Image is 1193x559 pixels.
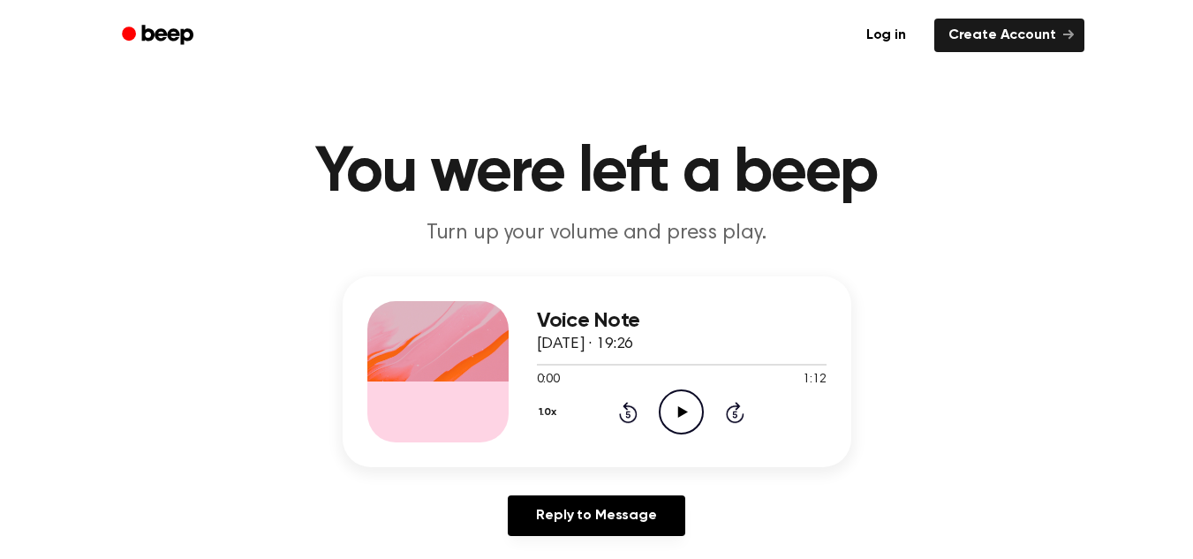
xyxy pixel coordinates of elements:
[537,397,563,427] button: 1.0x
[934,19,1084,52] a: Create Account
[537,309,827,333] h3: Voice Note
[849,15,924,56] a: Log in
[537,336,634,352] span: [DATE] · 19:26
[537,371,560,389] span: 0:00
[109,19,209,53] a: Beep
[258,219,936,248] p: Turn up your volume and press play.
[508,495,684,536] a: Reply to Message
[803,371,826,389] span: 1:12
[145,141,1049,205] h1: You were left a beep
